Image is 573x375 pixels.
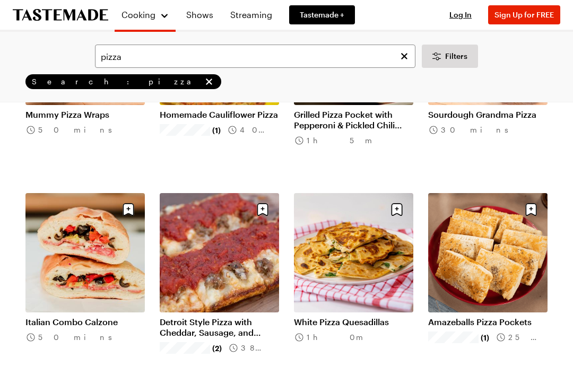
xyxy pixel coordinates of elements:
a: Detroit Style Pizza with Cheddar, Sausage, and Onion [160,317,279,338]
span: Search: pizza [32,77,201,86]
button: Clear search [398,50,410,62]
button: Cooking [121,4,169,25]
a: White Pizza Quesadillas [294,317,413,328]
a: Tastemade + [289,5,355,24]
button: Log In [439,10,482,20]
button: Save recipe [521,200,541,220]
span: Log In [449,10,472,19]
button: Save recipe [387,200,407,220]
button: Desktop filters [422,45,478,68]
span: Cooking [121,10,155,20]
button: remove Search: pizza [203,76,215,88]
a: Italian Combo Calzone [25,317,145,328]
a: Homemade Cauliflower Pizza [160,110,279,120]
span: Sign Up for FREE [494,10,554,19]
button: Save recipe [118,200,138,220]
a: Mummy Pizza Wraps [25,110,145,120]
button: Save recipe [253,200,273,220]
a: Sourdough Grandma Pizza [428,110,548,120]
span: Tastemade + [300,10,344,20]
a: To Tastemade Home Page [13,9,108,21]
button: Sign Up for FREE [488,5,560,24]
a: Grilled Pizza Pocket with Pepperoni & Pickled Chili Peppers [294,110,413,131]
span: Filters [445,51,467,62]
a: Amazeballs Pizza Pockets [428,317,548,328]
input: Search for a Recipe [95,45,415,68]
